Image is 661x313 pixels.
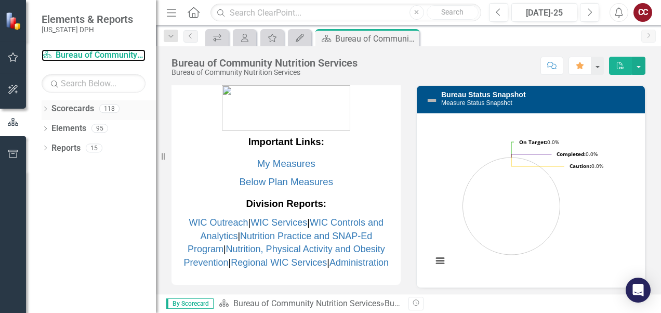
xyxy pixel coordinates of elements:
[441,90,526,99] a: Bureau Status Snapshot
[329,257,389,268] a: Administration
[626,278,651,303] div: Open Intercom Messenger
[427,121,634,277] div: Chart. Highcharts interactive chart.
[246,198,326,209] strong: Division Reports:
[335,32,417,45] div: Bureau of Community Nutrition Services
[557,150,586,158] tspan: Completed:
[86,144,102,152] div: 15
[42,49,146,61] a: Bureau of Community Nutrition Services
[231,257,327,268] a: Regional WIC Services
[385,298,532,308] div: Bureau of Community Nutrition Services
[91,124,108,133] div: 95
[257,158,315,169] a: My Measures
[633,3,652,22] button: CC
[441,99,512,107] small: Measure Status Snapshot
[51,123,86,135] a: Elements
[240,176,333,187] a: Below Plan Measures
[570,162,603,169] text: 0.0%
[519,138,547,146] tspan: On Target:
[219,298,401,310] div: »
[51,103,94,115] a: Scorecards
[250,217,307,228] a: WIC Services
[166,298,214,309] span: By Scorecard
[51,142,81,154] a: Reports
[171,69,358,76] div: Bureau of Community Nutrition Services
[426,94,438,107] img: Not Defined
[5,11,23,30] img: ClearPoint Strategy
[433,254,447,268] button: View chart menu, Chart
[189,217,248,228] a: WIC Outreach
[515,7,574,19] div: [DATE]-25
[519,138,559,146] text: 0.0%
[188,231,372,255] a: Nutrition Practice and SNAP-Ed Program
[441,8,464,16] span: Search
[570,162,591,169] tspan: Caution:
[233,298,380,308] a: Bureau of Community Nutrition Services
[511,3,577,22] button: [DATE]-25
[42,25,133,34] small: [US_STATE] DPH
[184,244,385,268] a: Nutrition, Physical Activity and Obesity Prevention
[248,136,324,147] strong: Important Links:
[200,217,384,241] a: WIC Controls and Analytics
[427,5,479,20] button: Search
[42,74,146,93] input: Search Below...
[171,57,358,69] div: Bureau of Community Nutrition Services
[99,105,120,113] div: 118
[210,4,481,22] input: Search ClearPoint...
[557,150,598,158] text: 0.0%
[184,217,389,268] span: | | | | | |
[427,121,631,277] svg: Interactive chart
[42,13,133,25] span: Elements & Reports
